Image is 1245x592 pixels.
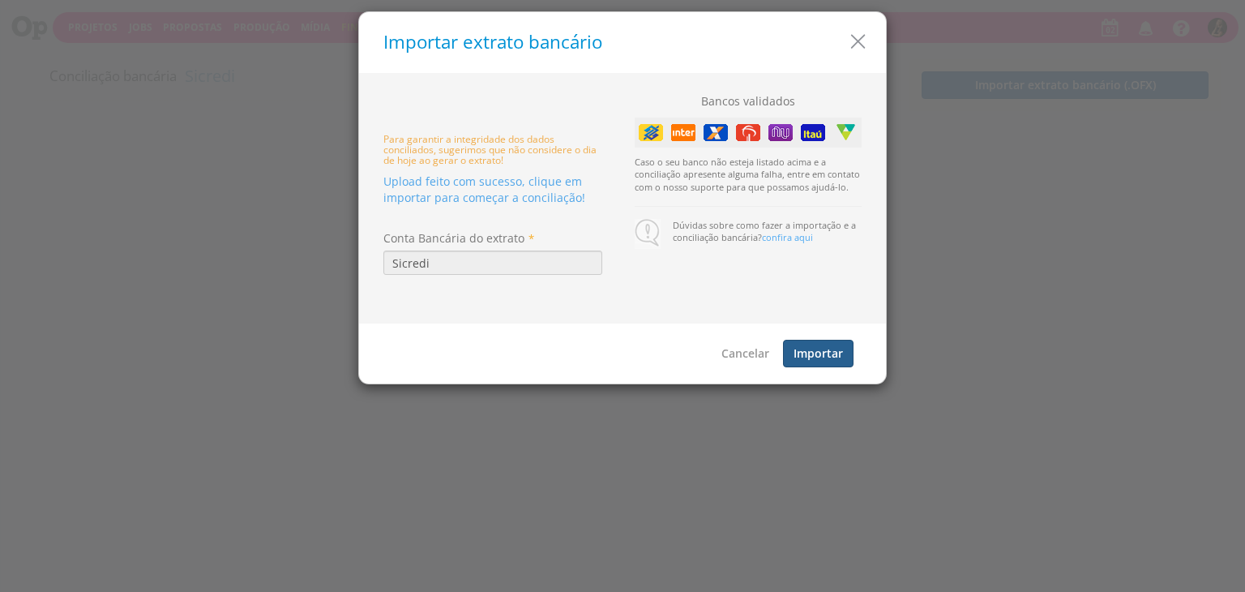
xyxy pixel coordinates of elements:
p: Bancos validados [635,93,862,109]
img: Caixa Econômica [704,124,728,141]
p: Caso o seu banco não esteja listado acima e a conciliação apresente alguma falha, entre em contat... [635,148,862,194]
h6: Para garantir a integridade dos dados conciliados, sugerimos que não considere o dia de hoje ao g... [383,134,602,166]
img: Bradesco [736,124,760,141]
img: Nubank [768,124,793,141]
img: Inter [671,124,695,141]
p: Dúvidas sobre como fazer a importação e a conciliação bancária? [673,219,862,244]
img: Itaú [801,124,825,141]
img: Sicoob [833,124,858,141]
img: baloon_pq.png [635,219,661,249]
span: Campo obrigatório [524,231,534,246]
div: Upload feito com sucesso, clique em importar para começar a conciliação! [383,174,602,206]
h5: Importar extrato bancário [383,32,874,53]
a: confira aqui [762,231,813,243]
button: Importar [783,340,854,367]
label: Conta Bancária do extrato [383,230,524,247]
button: Cancelar [711,340,780,367]
img: Banco do Brasil [639,124,663,141]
